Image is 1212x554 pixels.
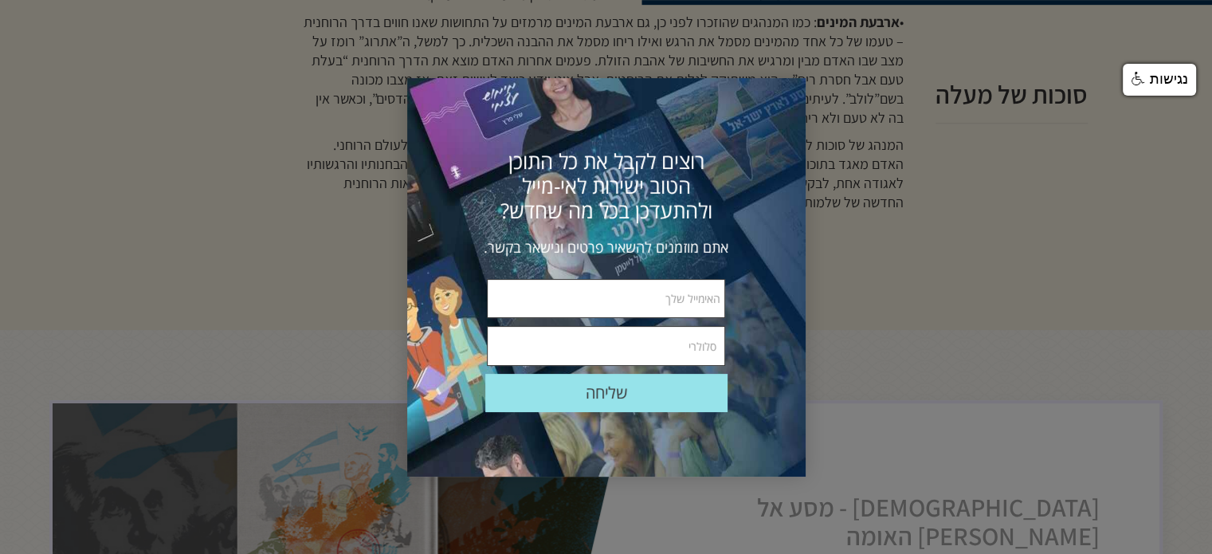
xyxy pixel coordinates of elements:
[485,149,728,223] div: רוצים לקבל את כל התוכן הטוב ישירות לאי-מייל ולהתעדכן בכל מה שחדש?
[1123,64,1196,96] a: נגישות
[479,238,734,257] div: אתם מוזמנים להשאיר פרטים ונישאר בקשר.
[1132,72,1146,86] img: נגישות
[1150,71,1188,87] span: נגישות
[487,279,725,319] input: האימייל שלך
[487,326,725,366] input: סלולרי
[500,147,712,225] span: רוצים לקבל את כל התוכן הטוב ישירות לאי-מייל ולהתעדכן בכל מה שחדש?
[484,238,728,257] span: אתם מוזמנים להשאיר פרטים ונישאר בקשר.
[485,374,727,411] div: שלח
